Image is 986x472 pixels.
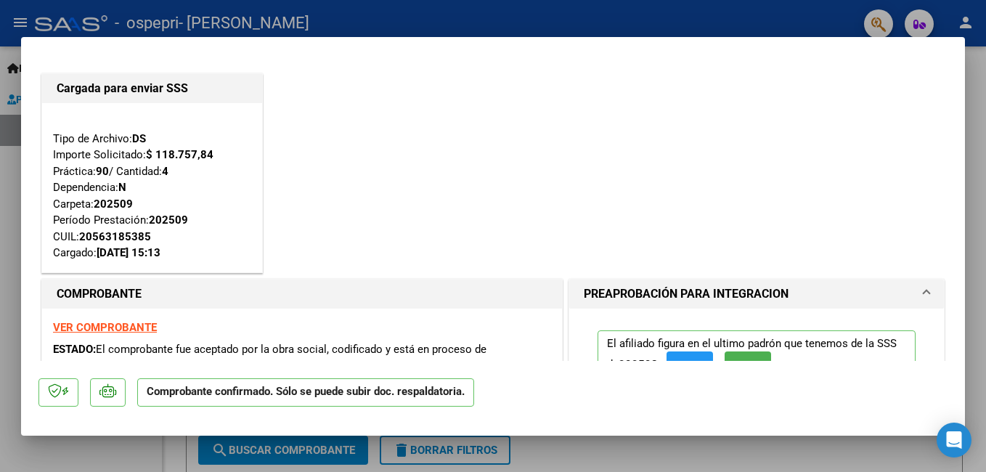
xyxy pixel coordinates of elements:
span: ESTADO: [53,343,96,356]
strong: DS [132,132,146,145]
strong: 90 [96,165,109,178]
strong: 202508 [619,358,658,371]
button: SSS [725,351,771,378]
p: El afiliado figura en el ultimo padrón que tenemos de la SSS de [598,330,916,385]
strong: 202509 [94,198,133,211]
div: 20563185385 [79,229,151,245]
h1: Cargada para enviar SSS [57,80,248,97]
strong: COMPROBANTE [57,287,142,301]
mat-expansion-panel-header: PREAPROBACIÓN PARA INTEGRACION [569,280,944,309]
div: Tipo de Archivo: Importe Solicitado: Práctica: / Cantidad: Dependencia: Carpeta: Período Prestaci... [53,114,251,261]
strong: 202509 [149,213,188,227]
strong: [DATE] 15:13 [97,246,160,259]
span: FTP [680,359,700,372]
div: Open Intercom Messenger [937,423,971,457]
span: SSS [738,359,758,372]
strong: 4 [162,165,168,178]
strong: N [118,181,126,194]
button: FTP [667,351,713,378]
a: VER COMPROBANTE [53,321,157,334]
h1: PREAPROBACIÓN PARA INTEGRACION [584,285,789,303]
strong: $ 118.757,84 [146,148,213,161]
span: El comprobante fue aceptado por la obra social, codificado y está en proceso de presentación en l... [53,343,486,373]
p: Comprobante confirmado. Sólo se puede subir doc. respaldatoria. [137,378,474,407]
